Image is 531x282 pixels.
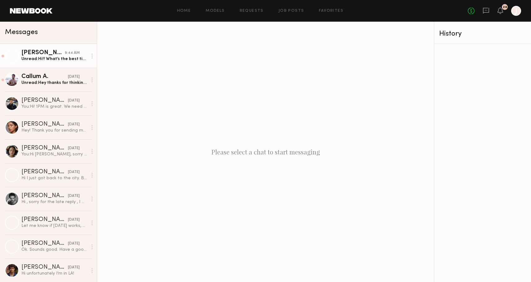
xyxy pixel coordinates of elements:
[68,193,80,199] div: [DATE]
[21,128,87,133] div: Hey! Thank you for sending me the call sheet! So excited, see you [DATE] :)
[5,29,38,36] span: Messages
[68,169,80,175] div: [DATE]
[68,98,80,104] div: [DATE]
[97,22,434,282] div: Please select a chat to start messaging
[21,74,68,80] div: Callum A.
[21,121,68,128] div: [PERSON_NAME]
[21,264,68,271] div: [PERSON_NAME]
[21,175,87,181] div: Hi I just got back to the city. But if you have another casting date let me know!
[240,9,264,13] a: Requests
[21,50,65,56] div: [PERSON_NAME]
[21,56,87,62] div: Unread: Hi!! What’s the best time to pass by?
[21,80,87,86] div: Unread: Hey thanks for thinking of me. I’m on a shoot in LA this week so sadly won’t make it. I’l...
[21,145,68,151] div: [PERSON_NAME]
[68,74,80,80] div: [DATE]
[21,223,87,229] div: Let me know if [DATE] works, anytime! No chages I promise :)
[68,122,80,128] div: [DATE]
[503,6,507,9] div: 28
[511,6,521,16] a: J
[177,9,191,13] a: Home
[65,50,80,56] div: 9:44 AM
[21,271,87,276] div: Hi unfortunately I’m in LA!
[68,145,80,151] div: [DATE]
[21,247,87,253] div: Ok. Sounds good. Have a good one! I am actually shooting in [GEOGRAPHIC_DATA] [DATE] as well. Tha...
[21,98,68,104] div: [PERSON_NAME]
[68,217,80,223] div: [DATE]
[21,169,68,175] div: [PERSON_NAME]
[21,104,87,110] div: You: Hi! 1PM is great. We need to ensure the glasses fit before booking. If casted, the shoot is ...
[21,199,87,205] div: Hi , sorry for the late reply , I wasn’t active on the app . I’m currently in [GEOGRAPHIC_DATA]. ...
[206,9,225,13] a: Models
[279,9,304,13] a: Job Posts
[21,217,68,223] div: [PERSON_NAME]
[68,241,80,247] div: [DATE]
[68,265,80,271] div: [DATE]
[21,193,68,199] div: [PERSON_NAME]
[439,30,526,37] div: History
[21,151,87,157] div: You: Hi [PERSON_NAME], sorry about that! We've pushed the shoot- will reach out about the next on...
[319,9,343,13] a: Favorites
[21,241,68,247] div: [PERSON_NAME]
